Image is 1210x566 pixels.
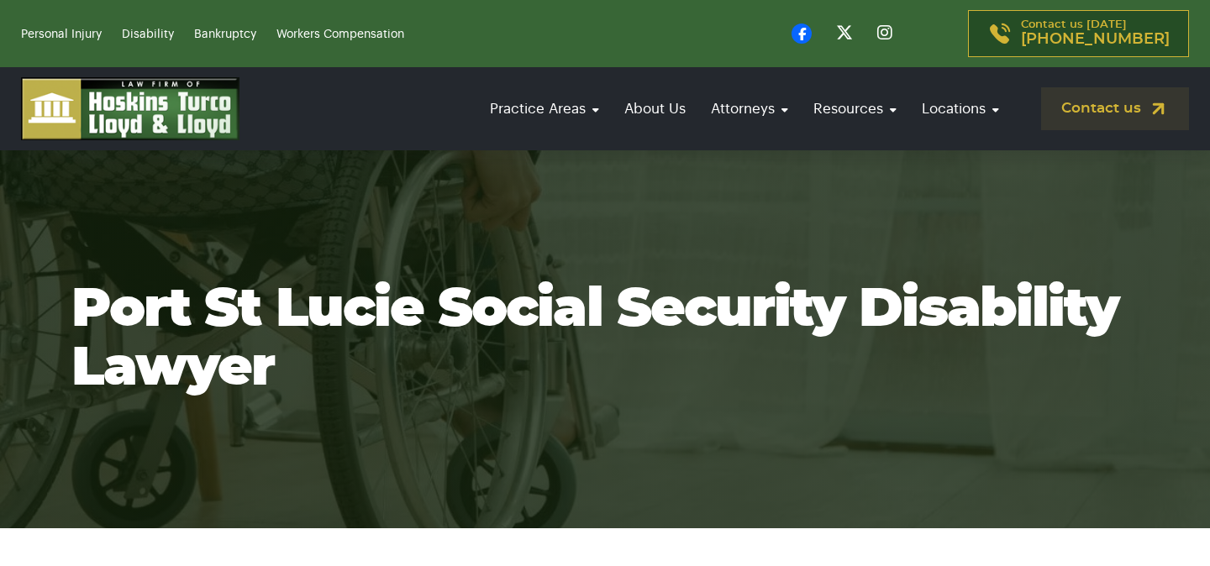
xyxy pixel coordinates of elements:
a: Disability [122,29,174,40]
a: Contact us [DATE][PHONE_NUMBER] [968,10,1189,57]
a: Contact us [1041,87,1189,130]
a: Bankruptcy [194,29,256,40]
a: Locations [913,85,1007,133]
a: Resources [805,85,905,133]
p: Contact us [DATE] [1021,19,1170,48]
h1: Port St Lucie Social Security Disability Lawyer [71,280,1139,398]
a: Practice Areas [481,85,608,133]
a: Workers Compensation [276,29,404,40]
span: [PHONE_NUMBER] [1021,31,1170,48]
a: Attorneys [702,85,797,133]
a: Personal Injury [21,29,102,40]
img: logo [21,77,239,140]
a: About Us [616,85,694,133]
